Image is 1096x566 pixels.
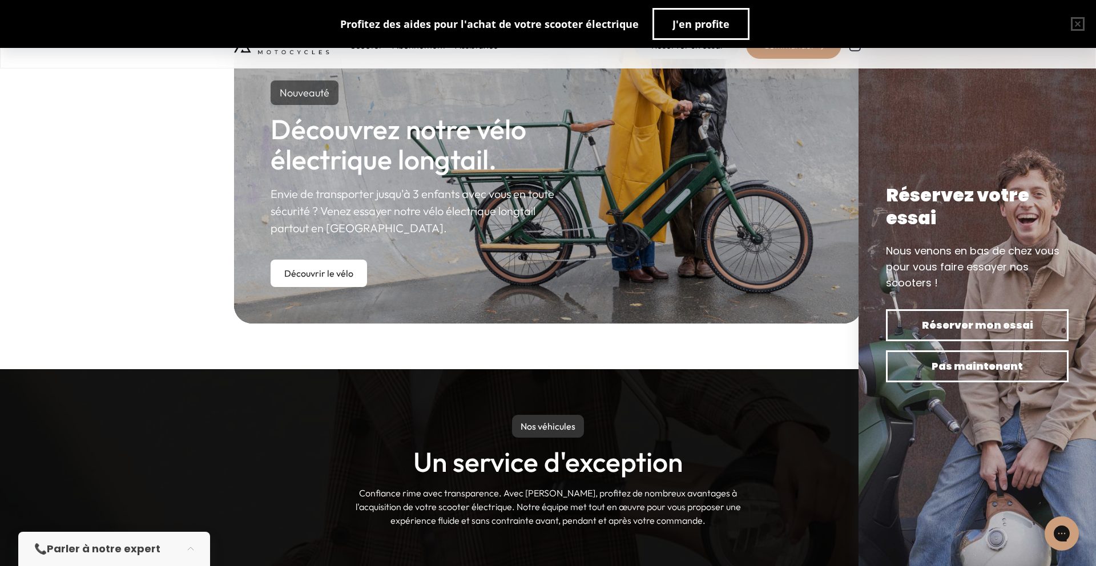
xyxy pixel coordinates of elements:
[348,486,748,527] p: Confiance rime avec transparence. Avec [PERSON_NAME], profitez de nombreux avantages à l'acquisit...
[271,80,339,105] p: Nouveauté
[271,260,367,287] a: Découvrir le vélo
[271,185,566,237] p: Envie de transporter jusqu'à 3 enfants avec vous en toute sécurité ? Venez essayer notre vélo éle...
[512,415,584,438] p: Nos véhicules
[1039,512,1085,555] iframe: Gorgias live chat messenger
[413,447,683,477] h2: Un service d'exception
[271,114,566,175] h2: Découvrez notre vélo électrique longtail.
